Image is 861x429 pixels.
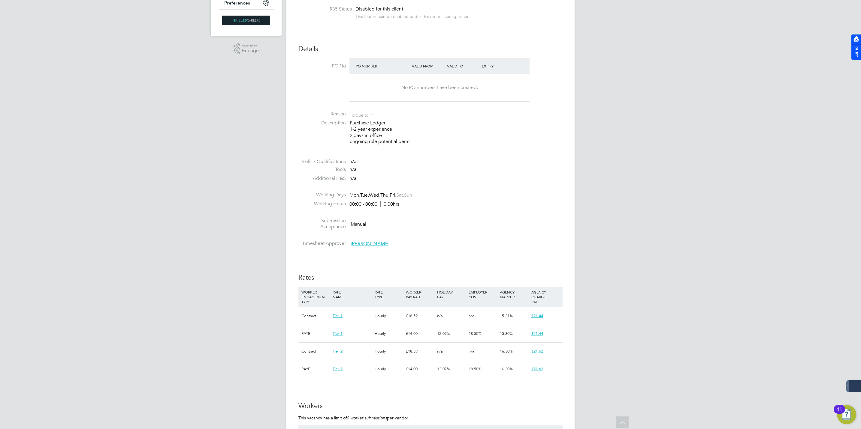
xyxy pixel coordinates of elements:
[298,415,563,421] p: This vacancy has a limit of per vendor.
[390,192,396,198] span: Fri,
[380,201,399,207] span: 0.00hrs
[347,415,387,421] em: 6 worker submissions
[355,6,404,12] span: Disabled for this client.
[373,343,404,360] div: Hourly
[837,405,856,424] button: Open Resource Center, 11 new notifications
[469,331,482,336] span: 18.50%
[333,349,343,354] span: Tier 2
[373,360,404,378] div: Hourly
[349,192,360,198] span: Mon,
[300,307,331,325] div: Contract
[469,349,474,354] span: n/a
[404,307,436,325] div: £18.59
[300,343,331,360] div: Contract
[349,166,356,172] span: n/a
[349,175,356,181] span: n/a
[222,16,270,25] img: skilledcareers-logo-retina.png
[298,218,346,230] label: Submission Acceptance
[298,120,346,126] label: Description
[396,192,404,198] span: Sat,
[355,12,471,19] div: This feature can be enabled under this client's configuration.
[331,287,373,302] div: RATE NAME
[298,45,563,53] h3: Details
[304,6,352,12] label: IR35 Status
[531,349,543,354] span: £21.62
[349,201,399,207] div: 00:00 - 00:00
[380,192,390,198] span: Thu,
[242,48,259,53] span: Engage
[404,325,436,342] div: £14.00
[298,273,563,282] h3: Rates
[354,61,410,71] div: PO Number
[349,111,374,118] div: For due to ""
[500,366,513,371] span: 16.30%
[437,349,443,354] span: n/a
[530,287,561,307] div: AGENCY CHARGE RATE
[355,85,524,91] div: No PO numbers have been created.
[333,313,343,318] span: Tier 1
[369,192,380,198] span: Wed,
[404,360,436,378] div: £14.00
[500,313,513,318] span: 15.31%
[498,287,530,302] div: AGENCY MARKUP
[333,331,343,336] span: Tier 1
[298,63,346,69] label: PO No
[469,366,482,371] span: 18.50%
[351,241,389,247] span: [PERSON_NAME]
[404,343,436,360] div: £18.59
[500,331,513,336] span: 15.30%
[404,192,412,198] span: Sun
[531,331,543,336] span: £21.44
[218,16,274,25] a: Go to home page
[404,287,436,302] div: WORKER PAY RATE
[837,409,842,417] div: 11
[298,175,346,182] label: Additional H&S
[467,287,498,302] div: EMPLOYER COST
[298,166,346,173] label: Tools
[531,366,543,371] span: £21.62
[298,192,346,198] label: Working Days
[333,366,343,371] span: Tier 2
[349,159,356,165] span: n/a
[298,240,346,247] label: Timesheet Approver
[300,287,331,307] div: WORKER ENGAGEMENT TYPE
[436,287,467,302] div: HOLIDAY PAY
[298,111,346,117] label: Reason
[500,349,513,354] span: 16.30%
[480,61,515,71] div: Expiry
[300,360,331,378] div: PAYE
[298,201,346,207] label: Working Hours
[351,221,366,227] span: Manual
[234,43,259,55] a: Powered byEngage
[437,313,443,318] span: n/a
[373,325,404,342] div: Hourly
[531,313,543,318] span: £21.44
[298,402,563,410] h3: Workers
[298,159,346,165] label: Skills / Qualifications
[373,307,404,325] div: Hourly
[469,313,474,318] span: n/a
[437,366,450,371] span: 12.07%
[360,192,369,198] span: Tue,
[300,325,331,342] div: PAYE
[373,287,404,302] div: RATE TYPE
[242,43,259,48] span: Powered by
[437,331,450,336] span: 12.07%
[446,61,481,71] div: Valid To
[410,61,446,71] div: Valid From
[350,120,563,145] p: Purchase Ledger 1-2 year experience 2 days in office ongoing role potential perm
